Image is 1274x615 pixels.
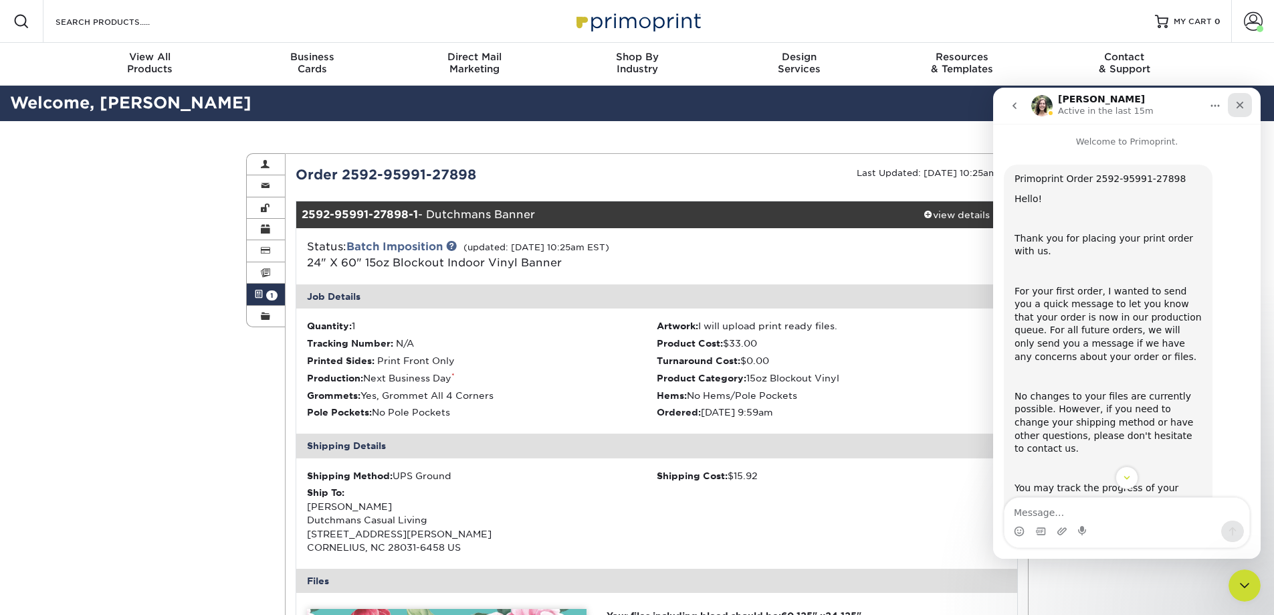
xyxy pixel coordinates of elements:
strong: Turnaround Cost: [657,355,740,366]
div: UPS Ground [307,469,657,482]
a: view details [897,201,1017,228]
div: view details [897,208,1017,222]
div: Order 2592-95991-27898 [286,165,657,185]
strong: Quantity: [307,321,352,331]
strong: Product Cost: [657,338,723,349]
div: & Templates [881,51,1043,75]
a: Direct MailMarketing [393,43,556,86]
small: (updated: [DATE] 10:25am EST) [463,242,609,252]
span: MY CART [1174,16,1212,27]
div: Thank you for placing your print order with us. [21,145,209,171]
a: Shop ByIndustry [556,43,718,86]
span: Contact [1043,51,1206,63]
div: & Support [1043,51,1206,75]
li: $0.00 [657,354,1006,367]
span: 0 [1214,17,1220,26]
strong: Ship To: [307,487,344,498]
a: Contact& Support [1043,43,1206,86]
strong: Hems: [657,390,687,401]
div: - Dutchmans Banner [296,201,897,228]
li: 15oz Blockout Vinyl [657,371,1006,385]
span: N/A [396,338,414,349]
strong: Printed Sides: [307,355,375,366]
div: Hello! [21,105,209,118]
iframe: Intercom live chat [993,88,1261,559]
span: 1 [266,290,278,300]
a: 24" X 60" 15oz Blockout Indoor Vinyl Banner [307,256,562,269]
strong: Ordered: [657,407,701,418]
iframe: Google Customer Reviews [3,574,114,610]
a: Resources& Templates [881,43,1043,86]
li: I will upload print ready files. [657,319,1006,333]
div: Products [69,51,231,75]
li: No Pole Pockets [307,406,657,419]
span: Shop By [556,51,718,63]
div: For your first order, I wanted to send you a quick message to let you know that your order is now... [21,197,209,276]
button: Scroll to bottom [122,379,145,402]
div: $15.92 [657,469,1006,482]
a: DesignServices [718,43,881,86]
strong: Grommets: [307,390,360,401]
li: No Hems/Pole Pockets [657,389,1006,402]
li: Next Business Day [307,371,657,385]
strong: Shipping Cost: [657,470,728,481]
a: Batch Imposition [346,240,443,253]
img: Primoprint [570,7,704,35]
input: SEARCH PRODUCTS..... [54,13,185,29]
button: Send a message… [228,433,251,454]
a: View AllProducts [69,43,231,86]
span: Design [718,51,881,63]
strong: Shipping Method: [307,470,393,481]
div: Primoprint Order 2592-95991-27898 [21,85,209,98]
span: Business [231,51,393,63]
span: View All [69,51,231,63]
div: Cards [231,51,393,75]
span: Direct Mail [393,51,556,63]
div: Shipping Details [296,434,1017,458]
button: Emoji picker [21,438,31,449]
div: No changes to your files are currently possible. However, if you need to change your shipping met... [21,302,209,368]
iframe: Intercom live chat [1229,569,1261,602]
a: 1 [247,284,286,305]
div: Services [718,51,881,75]
div: Status: [297,239,776,271]
span: Print Front Only [377,355,455,366]
div: Industry [556,51,718,75]
div: [PERSON_NAME] Dutchmans Casual Living [STREET_ADDRESS][PERSON_NAME] CORNELIUS, NC 28031-6458 US [307,486,657,554]
a: BusinessCards [231,43,393,86]
li: $33.00 [657,337,1006,350]
strong: Tracking Number: [307,338,393,349]
strong: Pole Pockets: [307,407,372,418]
button: Start recording [85,438,96,449]
strong: Product Category: [657,373,746,383]
button: Gif picker [42,438,53,449]
li: [DATE] 9:59am [657,406,1006,419]
div: Marketing [393,51,556,75]
span: Resources [881,51,1043,63]
li: 1 [307,319,657,333]
strong: Production: [307,373,363,383]
strong: 2592-95991-27898-1 [302,208,418,221]
div: Julie says… [11,77,257,523]
textarea: Message… [11,410,256,433]
li: Yes, Grommet All 4 Corners [307,389,657,402]
div: Job Details [296,284,1017,309]
div: Primoprint Order 2592-95991-27898Hello!Thank you for placing your print order with us.For your fi... [11,77,219,494]
strong: Artwork: [657,321,698,331]
small: Last Updated: [DATE] 10:25am EST [857,168,1018,178]
div: Files [296,569,1017,593]
button: Upload attachment [64,438,74,449]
